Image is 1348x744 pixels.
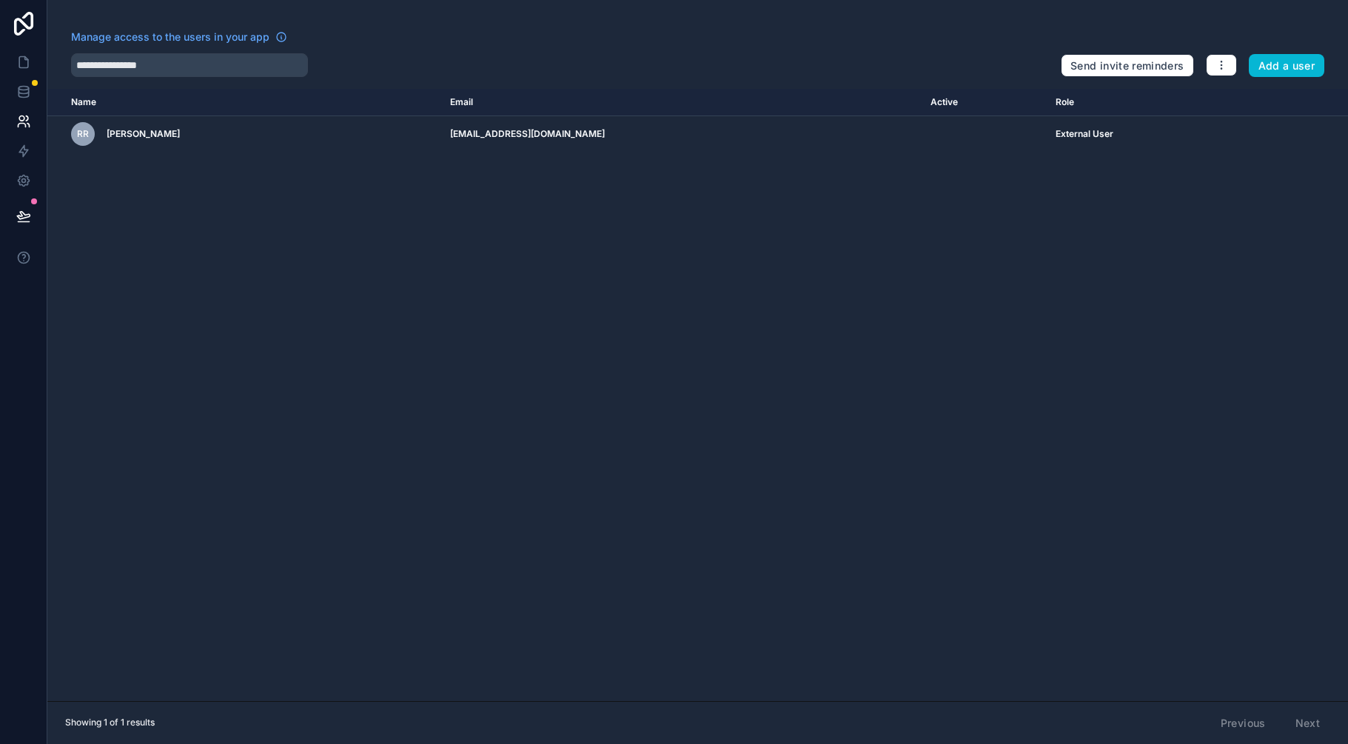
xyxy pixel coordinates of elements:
th: Role [1047,89,1257,116]
th: Name [47,89,441,116]
div: scrollable content [47,89,1348,701]
button: Send invite reminders [1061,54,1193,78]
th: Email [441,89,922,116]
button: Add a user [1249,54,1325,78]
span: External User [1056,128,1113,140]
span: Showing 1 of 1 results [65,717,155,728]
span: Manage access to the users in your app [71,30,269,44]
th: Active [922,89,1047,116]
td: [EMAIL_ADDRESS][DOMAIN_NAME] [441,116,922,153]
a: Manage access to the users in your app [71,30,287,44]
span: RR [77,128,89,140]
span: [PERSON_NAME] [107,128,180,140]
